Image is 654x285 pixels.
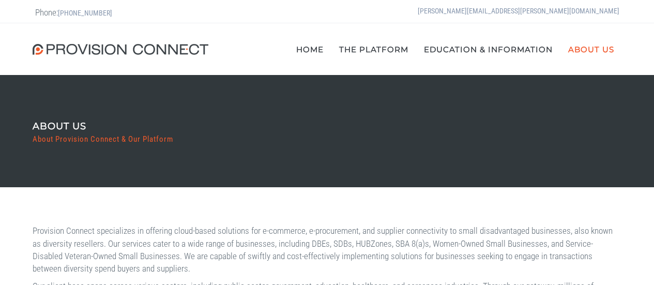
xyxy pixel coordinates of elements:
[418,7,619,15] a: [PERSON_NAME][EMAIL_ADDRESS][PERSON_NAME][DOMAIN_NAME]
[416,23,560,75] a: Education & Information
[33,122,173,132] h3: About Us
[33,44,214,55] img: Provision Connect
[33,135,173,144] h4: About Provision Connect & Our Platform
[288,23,331,75] a: Home
[560,23,622,75] a: About Us
[58,9,112,17] a: [PHONE_NUMBER]
[331,23,416,75] a: The Platform
[33,208,622,258] p: Provision Connect specializes in offering cloud-based solutions for e-commerce, e-procurement, an...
